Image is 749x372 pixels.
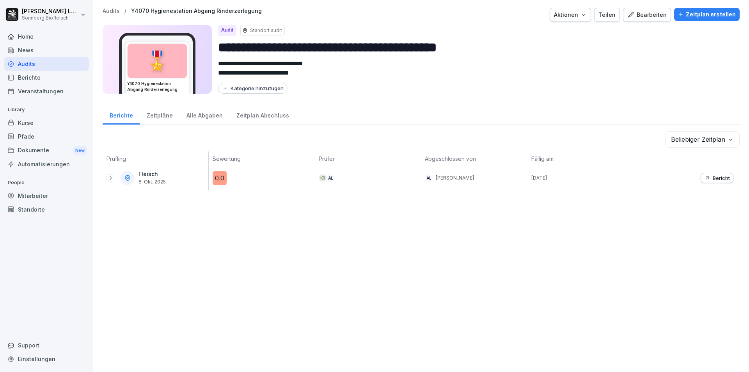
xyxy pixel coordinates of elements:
div: 0.0 [213,171,227,185]
a: Kurse [4,116,89,130]
th: Prüfer [315,151,421,166]
div: Aktionen [554,11,587,19]
p: Bewertung [213,155,311,163]
a: Automatisierungen [4,157,89,171]
p: Fleisch [138,171,166,178]
th: Fällig am: [527,151,634,166]
a: Home [4,30,89,43]
a: Y4070 Hygienestation Abgang Rinderzerlegung [131,8,262,14]
a: DokumenteNew [4,143,89,158]
a: Audits [103,8,120,14]
a: Berichte [4,71,89,84]
p: / [124,8,126,14]
button: Aktionen [550,8,591,22]
div: Audit [218,25,236,36]
a: Zeitplan Abschluss [229,105,296,125]
button: Bericht [701,173,733,183]
div: Zeitplan erstellen [678,10,736,19]
a: Pfade [4,130,89,143]
a: Zeitpläne [140,105,179,125]
p: People [4,176,89,189]
div: Teilen [598,11,616,19]
a: Veranstaltungen [4,84,89,98]
h3: Y4070 Hygienestation Abgang Rinderzerlegung [127,81,187,93]
button: Kategorie hinzufügen [218,83,288,94]
p: Sonnberg Biofleisch [22,15,79,21]
div: New [73,146,87,155]
p: Prüfling [106,155,204,163]
p: Abgeschlossen von [425,155,523,163]
button: Zeitplan erstellen [674,8,740,21]
div: 🎖️ [128,44,187,78]
div: AL [327,174,334,182]
div: Support [4,338,89,352]
p: [PERSON_NAME] [436,174,474,182]
a: Alle Abgaben [179,105,229,125]
p: Standort audit [250,27,282,34]
a: Audits [4,57,89,71]
div: Kategorie hinzufügen [222,85,284,91]
p: Bericht [713,175,730,181]
button: Bearbeiten [623,8,671,22]
div: AL [425,174,433,182]
div: KR [319,174,327,182]
p: [DATE] [531,174,634,182]
div: Bearbeiten [627,11,667,19]
a: Berichte [103,105,140,125]
p: 8. Okt. 2025 [138,179,166,185]
div: Dokumente [4,143,89,158]
a: News [4,43,89,57]
a: Mitarbeiter [4,189,89,203]
p: [PERSON_NAME] Lumetsberger [22,8,79,15]
a: Einstellungen [4,352,89,366]
a: Standorte [4,203,89,216]
button: Teilen [594,8,620,22]
p: Library [4,103,89,116]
